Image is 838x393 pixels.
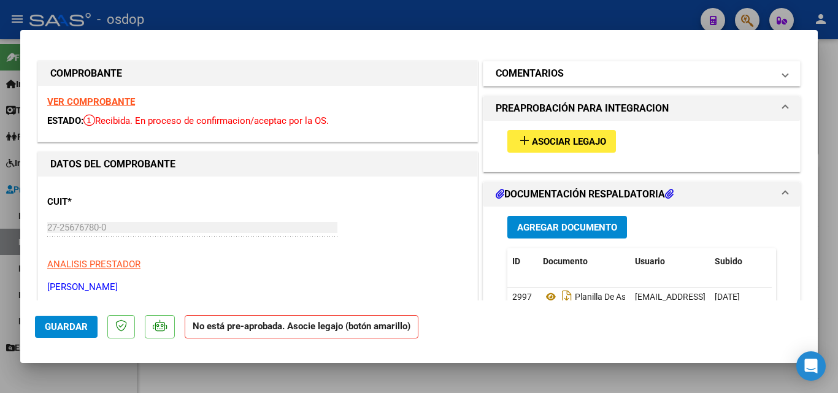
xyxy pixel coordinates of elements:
[715,292,740,302] span: [DATE]
[559,287,575,307] i: Descargar documento
[35,316,98,338] button: Guardar
[538,248,630,275] datatable-header-cell: Documento
[715,256,742,266] span: Subido
[483,121,800,172] div: PREAPROBACIÓN PARA INTEGRACION
[45,321,88,332] span: Guardar
[512,256,520,266] span: ID
[507,248,538,275] datatable-header-cell: ID
[47,195,174,209] p: CUIT
[796,351,826,381] div: Open Intercom Messenger
[185,315,418,339] strong: No está pre-aprobada. Asocie legajo (botón amarillo)
[83,115,329,126] span: Recibida. En proceso de confirmacion/aceptac por la OS.
[512,292,532,302] span: 2997
[507,130,616,153] button: Asociar Legajo
[543,292,655,302] span: Planilla De Asistencia
[50,67,122,79] strong: COMPROBANTE
[543,256,588,266] span: Documento
[635,256,665,266] span: Usuario
[47,259,140,270] span: ANALISIS PRESTADOR
[47,115,83,126] span: ESTADO:
[496,187,674,202] h1: DOCUMENTACIÓN RESPALDATORIA
[483,182,800,207] mat-expansion-panel-header: DOCUMENTACIÓN RESPALDATORIA
[483,96,800,121] mat-expansion-panel-header: PREAPROBACIÓN PARA INTEGRACION
[517,222,617,233] span: Agregar Documento
[47,96,135,107] a: VER COMPROBANTE
[47,280,468,294] p: [PERSON_NAME]
[630,248,710,275] datatable-header-cell: Usuario
[532,136,606,147] span: Asociar Legajo
[507,216,627,238] button: Agregar Documento
[496,101,669,116] h1: PREAPROBACIÓN PARA INTEGRACION
[710,248,771,275] datatable-header-cell: Subido
[496,66,564,81] h1: COMENTARIOS
[483,61,800,86] mat-expansion-panel-header: COMENTARIOS
[771,248,832,275] datatable-header-cell: Acción
[517,133,532,148] mat-icon: add
[50,158,175,170] strong: DATOS DEL COMPROBANTE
